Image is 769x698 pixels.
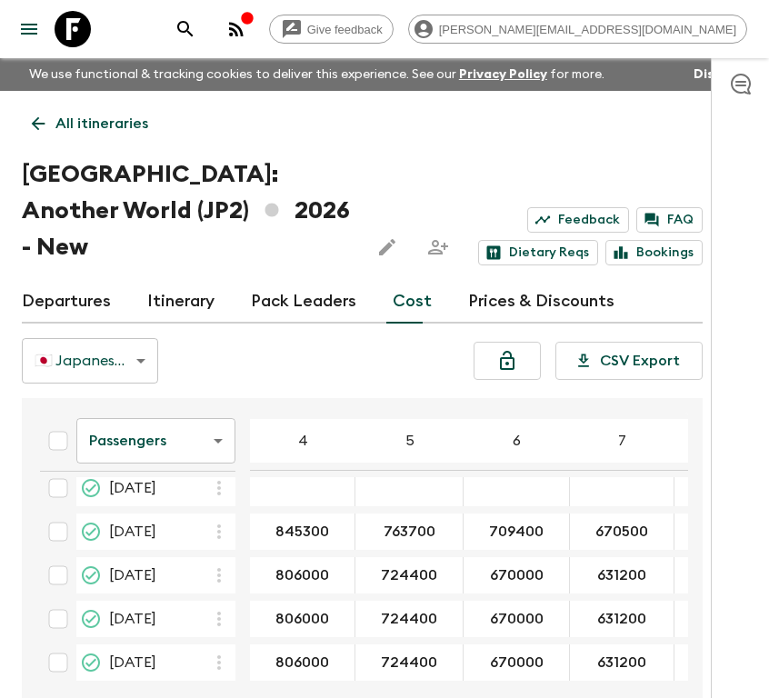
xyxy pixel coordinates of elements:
[420,229,456,265] span: Share this itinerary
[251,280,356,324] a: Pack Leaders
[393,280,432,324] a: Cost
[147,280,215,324] a: Itinerary
[76,415,235,466] div: Passengers
[468,557,565,593] button: 670000
[22,105,158,142] a: All itineraries
[468,644,565,681] button: 670000
[40,423,76,459] div: Select all
[167,11,204,47] button: search adventures
[80,564,102,586] svg: Guaranteed
[355,557,464,593] div: 01 Jul 2026; 5
[269,15,394,44] a: Give feedback
[254,557,351,593] button: 806000
[55,113,148,135] p: All itineraries
[109,477,156,499] span: [DATE]
[478,240,598,265] a: Dietary Reqs
[355,601,464,637] div: 22 Aug 2026; 5
[80,608,102,630] svg: Guaranteed
[474,342,541,380] button: Lock costs
[11,11,47,47] button: menu
[355,514,464,550] div: 13 Jun 2026; 5
[618,430,626,452] p: 7
[570,557,674,593] div: 01 Jul 2026; 7
[297,23,393,36] span: Give feedback
[459,68,547,81] a: Privacy Policy
[109,652,156,673] span: [DATE]
[359,601,459,637] button: 724400
[109,521,156,543] span: [DATE]
[22,335,158,386] div: 🇯🇵 Japanese Yen (JPY)
[80,652,102,673] svg: Guaranteed
[369,229,405,265] button: Edit this itinerary
[359,644,459,681] button: 724400
[468,601,565,637] button: 670000
[250,514,355,550] div: 13 Jun 2026; 4
[254,644,351,681] button: 806000
[250,644,355,681] div: 01 Sep 2026; 4
[464,470,570,506] div: 30 May 2026; 6
[575,557,668,593] button: 631200
[636,207,703,233] a: FAQ
[575,601,668,637] button: 631200
[467,514,565,550] button: 709400
[109,608,156,630] span: [DATE]
[464,644,570,681] div: 01 Sep 2026; 6
[689,62,747,87] button: Dismiss
[22,280,111,324] a: Departures
[298,430,308,452] p: 4
[80,521,102,543] svg: Guaranteed
[405,430,414,452] p: 5
[464,557,570,593] div: 01 Jul 2026; 6
[250,470,355,506] div: 30 May 2026; 4
[574,514,670,550] button: 670500
[254,601,351,637] button: 806000
[464,601,570,637] div: 22 Aug 2026; 6
[362,514,457,550] button: 763700
[429,23,746,36] span: [PERSON_NAME][EMAIL_ADDRESS][DOMAIN_NAME]
[109,564,156,586] span: [DATE]
[513,430,521,452] p: 6
[605,240,703,265] a: Bookings
[408,15,747,44] div: [PERSON_NAME][EMAIL_ADDRESS][DOMAIN_NAME]
[555,342,703,380] button: CSV Export
[468,280,614,324] a: Prices & Discounts
[570,514,674,550] div: 13 Jun 2026; 7
[575,644,668,681] button: 631200
[22,58,612,91] p: We use functional & tracking cookies to deliver this experience. See our for more.
[570,470,674,506] div: 30 May 2026; 7
[355,644,464,681] div: 01 Sep 2026; 5
[355,470,464,506] div: 30 May 2026; 5
[570,601,674,637] div: 22 Aug 2026; 7
[527,207,629,233] a: Feedback
[250,601,355,637] div: 22 Aug 2026; 4
[359,557,459,593] button: 724400
[22,156,355,265] h1: [GEOGRAPHIC_DATA]: Another World (JP2) 2026 - New
[250,557,355,593] div: 01 Jul 2026; 4
[254,514,351,550] button: 845300
[80,477,102,499] svg: Proposed
[464,514,570,550] div: 13 Jun 2026; 6
[570,644,674,681] div: 01 Sep 2026; 7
